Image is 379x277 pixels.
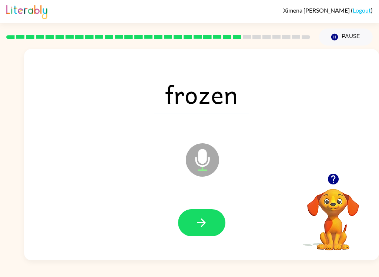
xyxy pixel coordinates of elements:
video: Your browser must support playing .mp4 files to use Literably. Please try using another browser. [296,177,370,251]
span: Ximena [PERSON_NAME] [283,7,351,14]
a: Logout [353,7,371,14]
div: ( ) [283,7,373,14]
img: Literably [6,3,47,19]
button: Pause [319,29,373,46]
span: frozen [154,75,249,113]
